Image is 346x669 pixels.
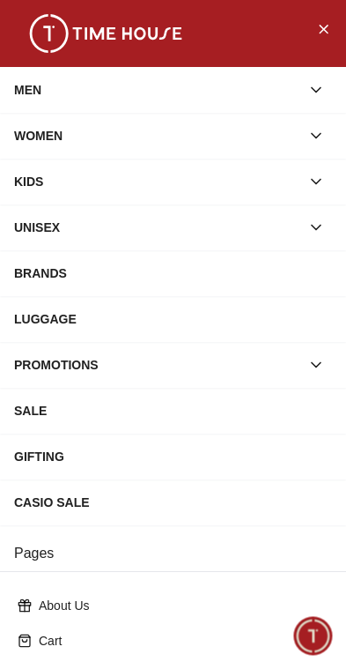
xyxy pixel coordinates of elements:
[14,395,332,427] div: SALE
[217,646,298,660] span: Conversation
[172,607,345,666] div: Conversation
[39,597,321,614] p: About Us
[309,14,337,42] button: Close Menu
[293,18,328,53] em: Minimize
[2,607,168,666] div: Home
[18,484,328,554] div: Chat with us now
[294,617,333,656] div: Chat Widget
[14,441,332,472] div: GIFTING
[18,14,194,53] img: ...
[14,120,300,152] div: WOMEN
[14,487,332,518] div: CASIO SALE
[18,349,328,416] div: Timehousecompany
[67,646,103,660] span: Home
[14,166,300,197] div: KIDS
[18,425,328,462] div: Find your dream watch—experts ready to assist!
[19,19,54,54] img: Company logo
[14,349,300,381] div: PROMOTIONS
[14,257,332,289] div: BRANDS
[14,212,300,243] div: UNISEX
[14,303,332,335] div: LUGGAGE
[77,508,298,531] span: Chat with us now
[14,74,300,106] div: MEN
[39,632,321,650] p: Cart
